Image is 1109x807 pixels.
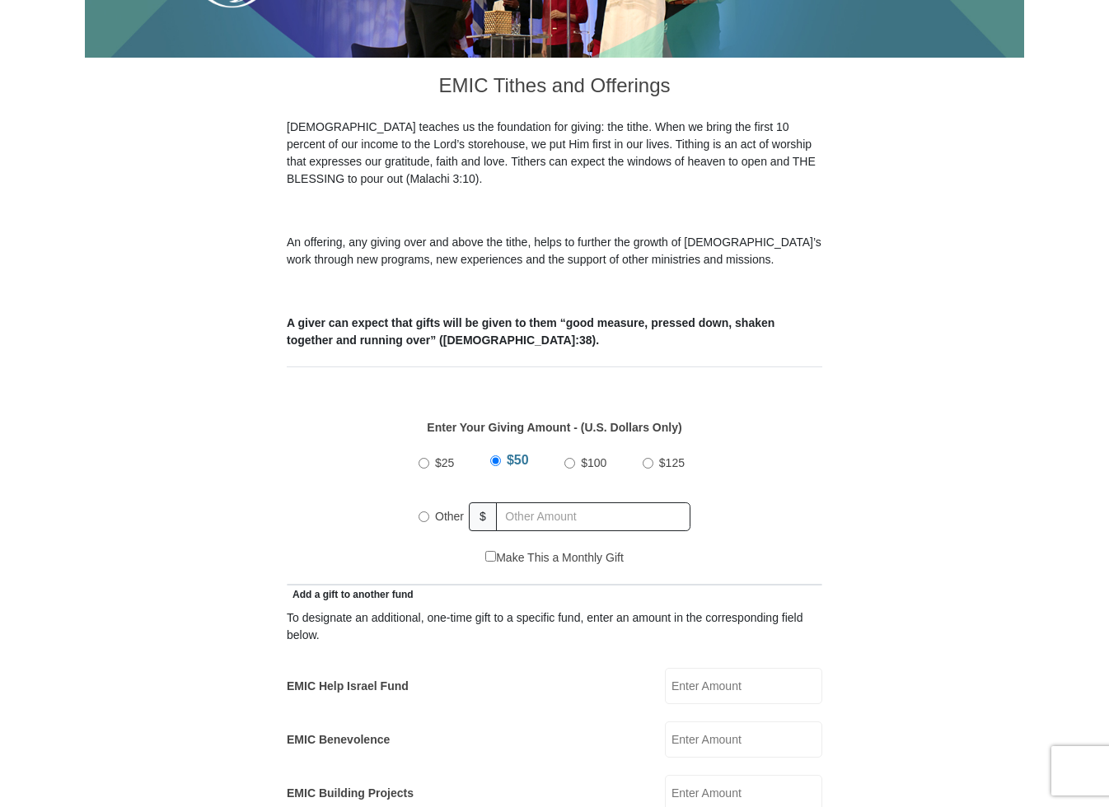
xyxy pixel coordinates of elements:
[469,502,497,531] span: $
[287,785,414,802] label: EMIC Building Projects
[287,119,822,188] p: [DEMOGRAPHIC_DATA] teaches us the foundation for giving: the tithe. When we bring the first 10 pe...
[496,502,690,531] input: Other Amount
[485,551,496,562] input: Make This a Monthly Gift
[427,421,681,434] strong: Enter Your Giving Amount - (U.S. Dollars Only)
[665,668,822,704] input: Enter Amount
[287,316,774,347] b: A giver can expect that gifts will be given to them “good measure, pressed down, shaken together ...
[507,453,529,467] span: $50
[581,456,606,469] span: $100
[435,510,464,523] span: Other
[287,234,822,268] p: An offering, any giving over and above the tithe, helps to further the growth of [DEMOGRAPHIC_DAT...
[287,58,822,119] h3: EMIC Tithes and Offerings
[665,721,822,758] input: Enter Amount
[659,456,685,469] span: $125
[287,589,414,600] span: Add a gift to another fund
[287,678,409,695] label: EMIC Help Israel Fund
[485,549,624,567] label: Make This a Monthly Gift
[435,456,454,469] span: $25
[287,609,822,644] div: To designate an additional, one-time gift to a specific fund, enter an amount in the correspondin...
[287,731,390,749] label: EMIC Benevolence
